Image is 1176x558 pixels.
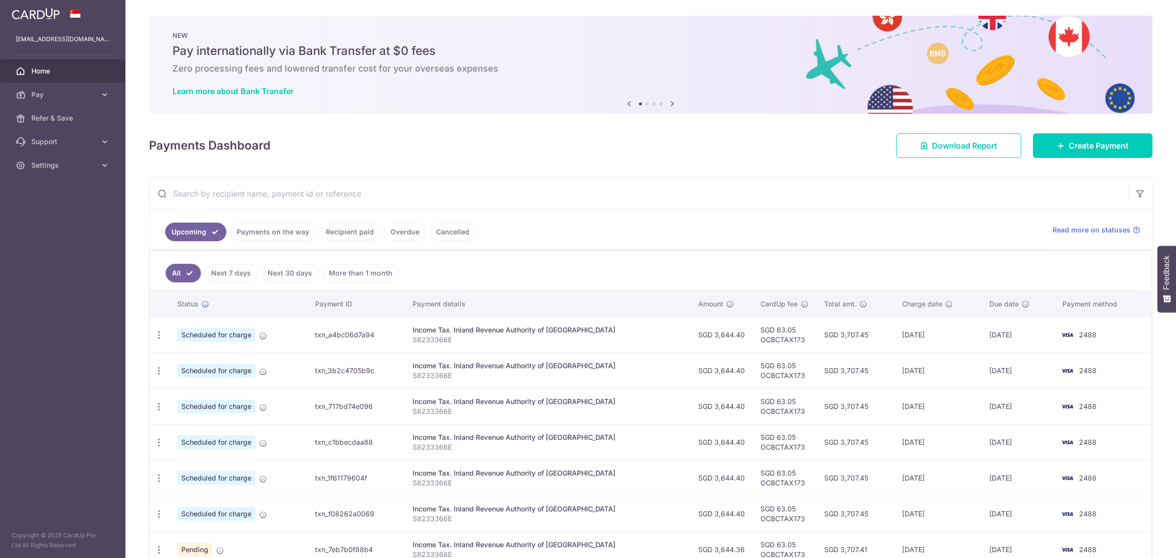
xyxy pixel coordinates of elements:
[690,424,753,460] td: SGD 3,644.40
[307,291,405,317] th: Payment ID
[690,460,753,496] td: SGD 3,644.40
[384,223,426,241] a: Overdue
[894,388,981,424] td: [DATE]
[413,514,682,524] p: S8233366E
[690,317,753,353] td: SGD 3,644.40
[1157,246,1176,312] button: Feedback - Show survey
[760,299,798,309] span: CardUp fee
[177,471,255,485] span: Scheduled for charge
[177,299,198,309] span: Status
[753,317,816,353] td: SGD 63.05 OCBCTAX173
[307,496,405,532] td: txn_f08262a0069
[932,140,997,152] span: Download Report
[413,406,682,416] p: S8233366E
[896,133,1021,158] a: Download Report
[177,400,255,413] span: Scheduled for charge
[1079,509,1097,518] span: 2488
[981,424,1054,460] td: [DATE]
[1162,255,1171,290] span: Feedback
[981,388,1054,424] td: [DATE]
[319,223,380,241] a: Recipient paid
[166,264,201,282] a: All
[413,442,682,452] p: S8233366E
[177,328,255,342] span: Scheduled for charge
[902,299,942,309] span: Charge date
[1079,438,1097,446] span: 2488
[1079,474,1097,482] span: 2488
[816,496,894,532] td: SGD 3,707.45
[989,299,1019,309] span: Due date
[1054,291,1152,317] th: Payment method
[413,371,682,380] p: S8233366E
[1057,401,1077,412] img: Bank Card
[413,504,682,514] div: Income Tax. Inland Revenue Authority of [GEOGRAPHIC_DATA]
[1053,225,1140,235] a: Read more on statuses
[981,353,1054,388] td: [DATE]
[413,468,682,478] div: Income Tax. Inland Revenue Authority of [GEOGRAPHIC_DATA]
[894,460,981,496] td: [DATE]
[149,137,270,154] h4: Payments Dashboard
[165,223,226,241] a: Upcoming
[12,8,60,20] img: CardUp
[690,353,753,388] td: SGD 3,644.40
[177,364,255,378] span: Scheduled for charge
[31,66,96,76] span: Home
[307,460,405,496] td: txn_1f61179604f
[149,16,1152,114] img: Bank transfer banner
[1057,436,1077,448] img: Bank Card
[690,496,753,532] td: SGD 3,644.40
[307,424,405,460] td: txn_c1bbecdaa88
[31,90,96,100] span: Pay
[816,460,894,496] td: SGD 3,707.45
[894,353,981,388] td: [DATE]
[1053,225,1130,235] span: Read more on statuses
[430,223,476,241] a: Cancelled
[698,299,723,309] span: Amount
[230,223,316,241] a: Payments on the way
[1079,330,1097,339] span: 2488
[172,43,1129,59] h5: Pay internationally via Bank Transfer at $0 fees
[816,353,894,388] td: SGD 3,707.45
[981,460,1054,496] td: [DATE]
[1079,402,1097,410] span: 2488
[753,424,816,460] td: SGD 63.05 OCBCTAX173
[405,291,690,317] th: Payment details
[177,543,212,557] span: Pending
[816,317,894,353] td: SGD 3,707.45
[894,317,981,353] td: [DATE]
[981,496,1054,532] td: [DATE]
[690,388,753,424] td: SGD 3,644.40
[413,361,682,371] div: Income Tax. Inland Revenue Authority of [GEOGRAPHIC_DATA]
[307,353,405,388] td: txn_3b2c4705b9c
[1057,508,1077,520] img: Bank Card
[753,460,816,496] td: SGD 63.05 OCBCTAX173
[1057,472,1077,484] img: Bank Card
[1033,133,1152,158] a: Create Payment
[172,31,1129,39] p: NEW
[31,160,96,170] span: Settings
[172,86,294,96] a: Learn more about Bank Transfer
[261,264,318,282] a: Next 30 days
[307,317,405,353] td: txn_a4bc06d7a94
[894,424,981,460] td: [DATE]
[413,325,682,335] div: Income Tax. Inland Revenue Authority of [GEOGRAPHIC_DATA]
[149,178,1128,209] input: Search by recipient name, payment id or reference
[413,432,682,442] div: Income Tax. Inland Revenue Authority of [GEOGRAPHIC_DATA]
[307,388,405,424] td: txn_717bd74e096
[413,335,682,345] p: S8233366E
[413,397,682,406] div: Income Tax. Inland Revenue Authority of [GEOGRAPHIC_DATA]
[753,496,816,532] td: SGD 63.05 OCBCTAX173
[172,63,1129,75] h6: Zero processing fees and lowered transfer cost for your overseas expenses
[205,264,257,282] a: Next 7 days
[31,113,96,123] span: Refer & Save
[31,137,96,147] span: Support
[816,388,894,424] td: SGD 3,707.45
[1057,544,1077,556] img: Bank Card
[177,435,255,449] span: Scheduled for charge
[177,507,255,521] span: Scheduled for charge
[824,299,857,309] span: Total amt.
[753,353,816,388] td: SGD 63.05 OCBCTAX173
[16,34,110,44] p: [EMAIL_ADDRESS][DOMAIN_NAME]
[1069,140,1128,152] span: Create Payment
[1079,545,1097,554] span: 2488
